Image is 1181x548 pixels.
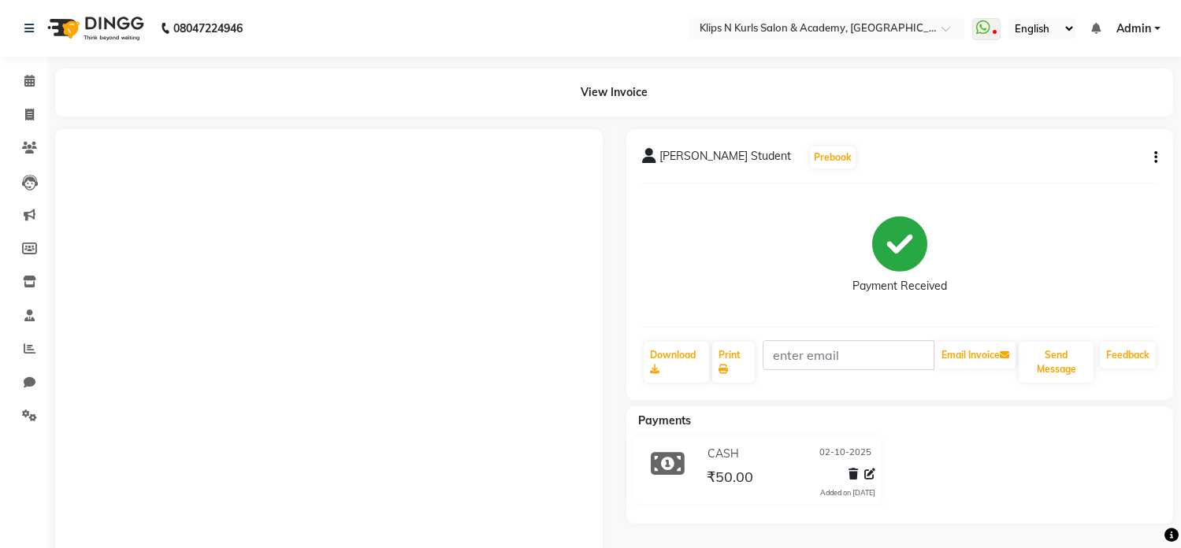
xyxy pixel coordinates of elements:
[820,487,875,498] div: Added on [DATE]
[819,446,871,462] span: 02-10-2025
[707,468,753,490] span: ₹50.00
[659,148,791,170] span: [PERSON_NAME] Student
[712,342,755,383] a: Print
[638,413,691,428] span: Payments
[40,6,148,50] img: logo
[810,146,856,168] button: Prebook
[1019,342,1094,383] button: Send Message
[852,278,947,294] div: Payment Received
[763,340,935,370] input: enter email
[173,6,243,50] b: 08047224946
[1116,20,1151,37] span: Admin
[935,342,1016,368] button: Email Invoice
[644,342,709,383] a: Download
[55,68,1173,117] div: View Invoice
[1100,342,1156,368] a: Feedback
[707,446,739,462] span: CASH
